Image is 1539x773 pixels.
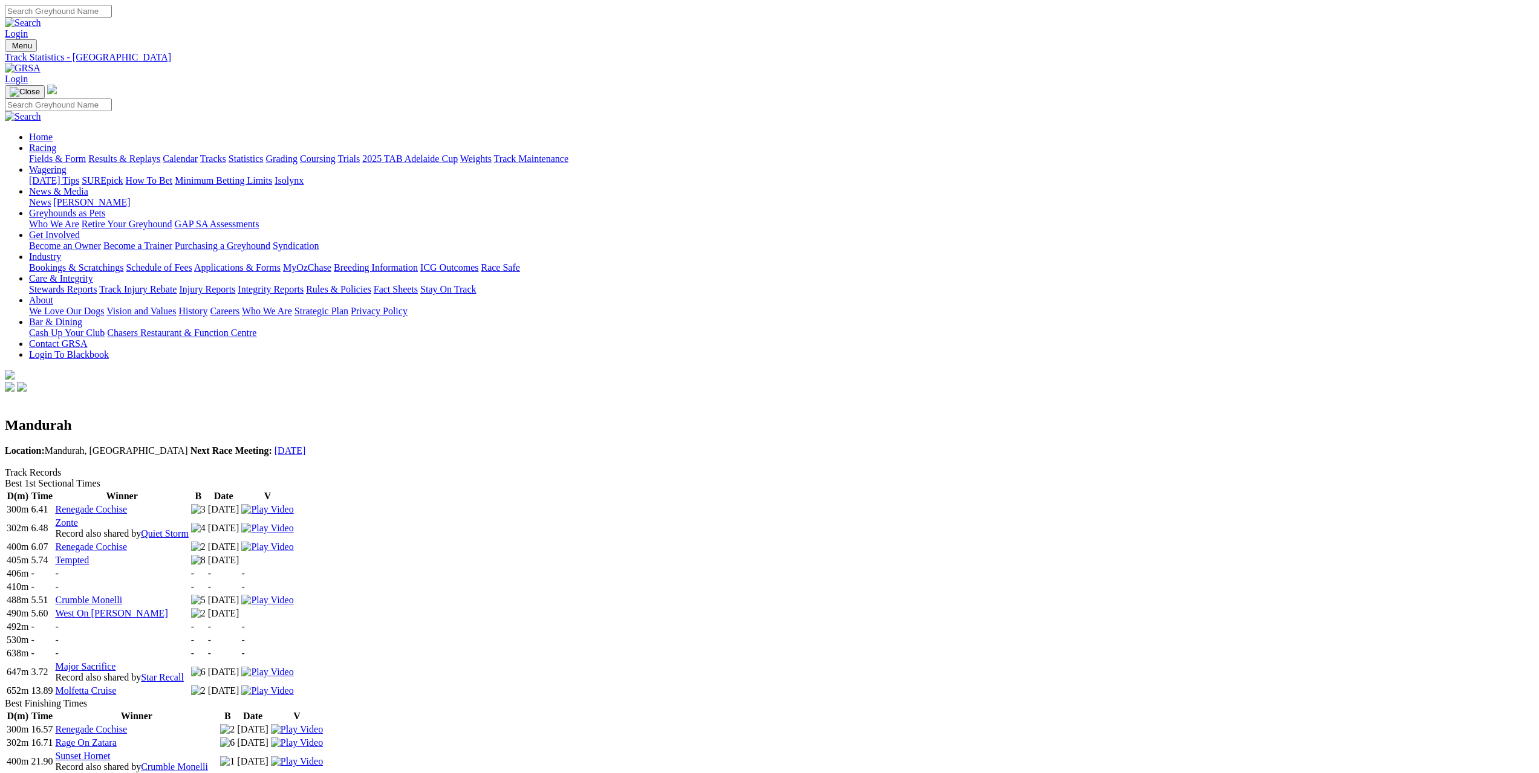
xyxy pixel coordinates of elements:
[5,74,28,84] a: Login
[237,756,268,766] text: [DATE]
[208,542,239,552] text: [DATE]
[5,18,41,28] img: Search
[481,262,519,273] a: Race Safe
[5,111,41,122] img: Search
[236,710,269,722] th: Date
[207,634,240,646] td: -
[220,724,235,735] img: 2
[29,295,53,305] a: About
[30,710,53,722] th: Time
[241,523,293,533] a: View replay
[55,517,77,528] a: Zonte
[6,541,29,553] td: 400m
[31,724,53,734] text: 16.57
[30,568,53,580] td: -
[30,647,53,659] td: -
[31,542,48,552] text: 6.07
[29,164,67,175] a: Wagering
[242,306,292,316] a: Who We Are
[208,685,239,696] text: [DATE]
[271,756,323,767] img: Play Video
[5,382,15,392] img: facebook.svg
[5,85,45,99] button: Toggle navigation
[237,724,268,734] text: [DATE]
[5,5,112,18] input: Search
[207,490,240,502] th: Date
[237,737,268,748] text: [DATE]
[55,685,116,696] a: Molfetta Cruise
[191,685,206,696] img: 2
[6,647,29,659] td: 638m
[6,737,29,749] td: 302m
[5,370,15,380] img: logo-grsa-white.png
[6,621,29,633] td: 492m
[5,99,112,111] input: Search
[190,647,206,659] td: -
[6,607,29,619] td: 490m
[374,284,418,294] a: Fact Sheets
[271,737,323,748] a: View replay
[275,175,304,186] a: Isolynx
[31,737,53,748] text: 16.71
[141,762,208,772] a: Crumble Monelli
[29,284,97,294] a: Stewards Reports
[238,284,304,294] a: Integrity Reports
[362,154,458,164] a: 2025 TAB Adelaide Cup
[210,306,239,316] a: Careers
[5,478,1534,489] div: Best 1st Sectional Times
[270,710,324,722] th: V
[420,262,478,273] a: ICG Outcomes
[54,634,189,646] td: -
[126,175,173,186] a: How To Bet
[55,661,116,671] a: Major Sacrifice
[12,41,32,50] span: Menu
[175,175,272,186] a: Minimum Betting Limits
[207,621,240,633] td: -
[126,262,192,273] a: Schedule of Fees
[241,523,293,534] img: Play Video
[82,219,172,229] a: Retire Your Greyhound
[106,306,176,316] a: Vision and Values
[190,634,206,646] td: -
[103,241,172,251] a: Become a Trainer
[200,154,226,164] a: Tracks
[266,154,298,164] a: Grading
[241,667,293,677] a: View replay
[208,555,239,565] text: [DATE]
[6,503,29,516] td: 300m
[190,568,206,580] td: -
[31,685,53,696] text: 13.89
[241,490,294,502] th: V
[241,542,293,552] a: View replay
[31,756,53,766] text: 21.90
[220,737,235,748] img: 6
[29,230,80,240] a: Get Involved
[294,306,348,316] a: Strategic Plan
[5,445,45,456] b: Location:
[5,28,28,39] a: Login
[178,306,207,316] a: History
[17,382,27,392] img: twitter.svg
[179,284,235,294] a: Injury Reports
[31,523,48,533] text: 6.48
[5,698,1534,709] div: Best Finishing Times
[107,328,256,338] a: Chasers Restaurant & Function Centre
[5,445,188,456] span: Mandurah, [GEOGRAPHIC_DATA]
[55,595,122,605] a: Crumble Monelli
[191,542,206,552] img: 2
[29,219,79,229] a: Who We Are
[283,262,331,273] a: MyOzChase
[30,621,53,633] td: -
[29,306,1534,317] div: About
[191,595,206,606] img: 5
[82,175,123,186] a: SUREpick
[275,445,306,456] a: [DATE]
[5,39,37,52] button: Toggle navigation
[31,504,48,514] text: 6.41
[6,517,29,540] td: 302m
[6,554,29,566] td: 405m
[30,490,53,502] th: Time
[241,595,293,606] img: Play Video
[208,608,239,618] text: [DATE]
[241,504,293,515] img: Play Video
